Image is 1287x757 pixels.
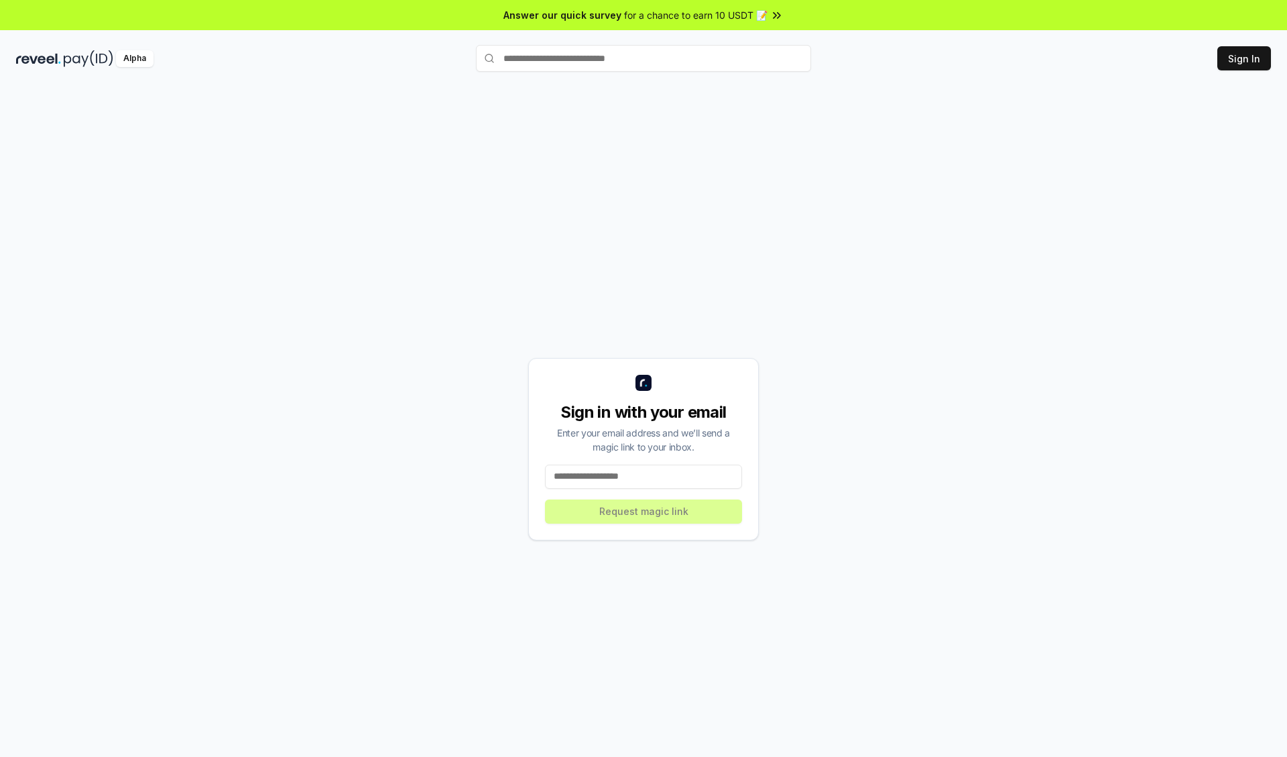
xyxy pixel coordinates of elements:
img: pay_id [64,50,113,67]
img: reveel_dark [16,50,61,67]
span: Answer our quick survey [503,8,621,22]
div: Alpha [116,50,154,67]
img: logo_small [635,375,652,391]
span: for a chance to earn 10 USDT 📝 [624,8,768,22]
div: Sign in with your email [545,402,742,423]
div: Enter your email address and we’ll send a magic link to your inbox. [545,426,742,454]
button: Sign In [1217,46,1271,70]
